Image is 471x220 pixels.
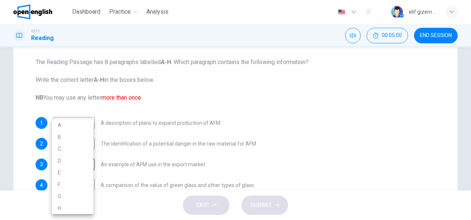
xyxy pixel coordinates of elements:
li: D [52,155,93,167]
li: C [52,143,93,155]
li: A [52,119,93,131]
li: E [52,167,93,179]
li: H [52,202,93,214]
li: G [52,190,93,202]
li: B [52,131,93,143]
li: F [52,179,93,190]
